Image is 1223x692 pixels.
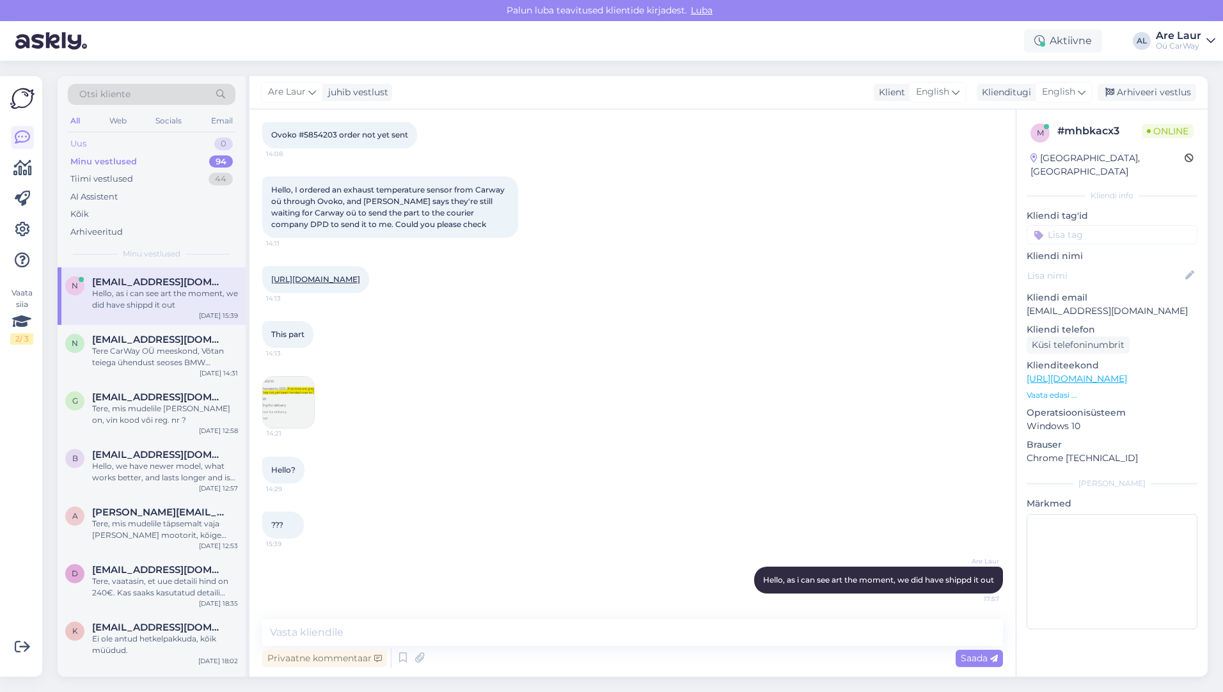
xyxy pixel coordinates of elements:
[199,484,238,493] div: [DATE] 12:57
[92,622,225,633] span: kaarelkutsaar687@gmail.com
[271,274,360,284] a: [URL][DOMAIN_NAME]
[153,113,184,129] div: Socials
[1027,225,1197,244] input: Lisa tag
[209,155,233,168] div: 94
[1027,420,1197,433] p: Windows 10
[1027,389,1197,401] p: Vaata edasi ...
[977,86,1031,99] div: Klienditugi
[1027,497,1197,510] p: Märkmed
[1042,85,1075,99] span: English
[687,4,716,16] span: Luba
[92,449,225,460] span: balashovandrey0@gmail.com
[199,426,238,436] div: [DATE] 12:58
[271,329,304,339] span: This part
[92,633,238,656] div: Ei ole antud hetkelpakkuda, kõik müüdud.
[72,281,78,290] span: n
[92,518,238,541] div: Tere, mis mudelile täpsemalt vaja [PERSON_NAME] mootorit, kõige parem oleks kui helistate 5213002...
[92,334,225,345] span: nasermoi@outlook.com
[323,86,388,99] div: juhib vestlust
[1142,124,1194,138] span: Online
[92,345,238,368] div: Tere CarWay OÜ meeskond, Võtan teiega ühendust seoses BMW heitgaaside temperatuuriandur, väljalas...
[266,239,314,248] span: 14:11
[1027,291,1197,304] p: Kliendi email
[1027,373,1127,384] a: [URL][DOMAIN_NAME]
[271,520,283,530] span: ???
[70,208,89,221] div: Kõik
[1027,304,1197,318] p: [EMAIL_ADDRESS][DOMAIN_NAME]
[951,556,999,566] span: Are Laur
[263,377,314,428] img: Attachment
[1027,452,1197,465] p: Chrome [TECHNICAL_ID]
[92,391,225,403] span: germo.ts@gmail.com
[961,652,998,664] span: Saada
[92,403,238,426] div: Tere, mis mudelile [PERSON_NAME] on, vin kood või reg. nr ?
[10,86,35,111] img: Askly Logo
[271,185,507,229] span: Hello, I ordered an exhaust temperature sensor from Carway oü through Ovoko, and [PERSON_NAME] sa...
[198,656,238,666] div: [DATE] 18:02
[1027,406,1197,420] p: Operatsioonisüsteem
[72,511,78,521] span: a
[92,288,238,311] div: Hello, as i can see art the moment, we did have shippd it out
[70,138,86,150] div: Uus
[72,569,78,578] span: d
[1027,269,1183,283] input: Lisa nimi
[1027,323,1197,336] p: Kliendi telefon
[1027,336,1130,354] div: Küsi telefoninumbrit
[1030,152,1185,178] div: [GEOGRAPHIC_DATA], [GEOGRAPHIC_DATA]
[92,276,225,288] span: nasermoi@outlook.com
[266,149,314,159] span: 14:08
[123,248,180,260] span: Minu vestlused
[199,599,238,608] div: [DATE] 18:35
[951,594,999,604] span: 17:57
[266,539,314,549] span: 15:39
[70,191,118,203] div: AI Assistent
[266,349,314,358] span: 14:13
[72,626,78,636] span: k
[271,130,408,139] span: Ovoko #5854203 order not yet sent
[268,85,306,99] span: Are Laur
[10,333,33,345] div: 2 / 3
[79,88,130,101] span: Otsi kliente
[916,85,949,99] span: English
[214,138,233,150] div: 0
[72,338,78,348] span: n
[763,575,994,585] span: Hello, as i can see art the moment, we did have shippd it out
[68,113,83,129] div: All
[92,460,238,484] div: Hello, we have newer model, what works better, and lasts longer and is more bullet proof. We will...
[1027,190,1197,201] div: Kliendi info
[1098,84,1196,101] div: Arhiveeri vestlus
[199,311,238,320] div: [DATE] 15:39
[70,173,133,185] div: Tiimi vestlused
[1037,128,1044,138] span: m
[200,368,238,378] div: [DATE] 14:31
[92,507,225,518] span: andres.loss@mail.ee
[267,429,315,438] span: 14:21
[1156,31,1215,51] a: Are LaurOü CarWay
[70,226,123,239] div: Arhiveeritud
[92,564,225,576] span: davrkru@gmail.com
[1027,438,1197,452] p: Brauser
[1027,249,1197,263] p: Kliendi nimi
[209,113,235,129] div: Email
[1133,32,1151,50] div: AL
[72,453,78,463] span: b
[1024,29,1102,52] div: Aktiivne
[209,173,233,185] div: 44
[72,396,78,405] span: g
[70,155,137,168] div: Minu vestlused
[199,541,238,551] div: [DATE] 12:53
[271,465,296,475] span: Hello?
[266,294,314,303] span: 14:13
[1027,359,1197,372] p: Klienditeekond
[266,484,314,494] span: 14:29
[10,287,33,345] div: Vaata siia
[1027,209,1197,223] p: Kliendi tag'id
[1156,41,1201,51] div: Oü CarWay
[262,650,387,667] div: Privaatne kommentaar
[92,576,238,599] div: Tere, vaatasin, et uue detaili hind on 240€. Kas saaks kasutatud detaili puhul paremat [PERSON_NA...
[1027,478,1197,489] div: [PERSON_NAME]
[874,86,905,99] div: Klient
[107,113,129,129] div: Web
[1156,31,1201,41] div: Are Laur
[1057,123,1142,139] div: # mhbkacx3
